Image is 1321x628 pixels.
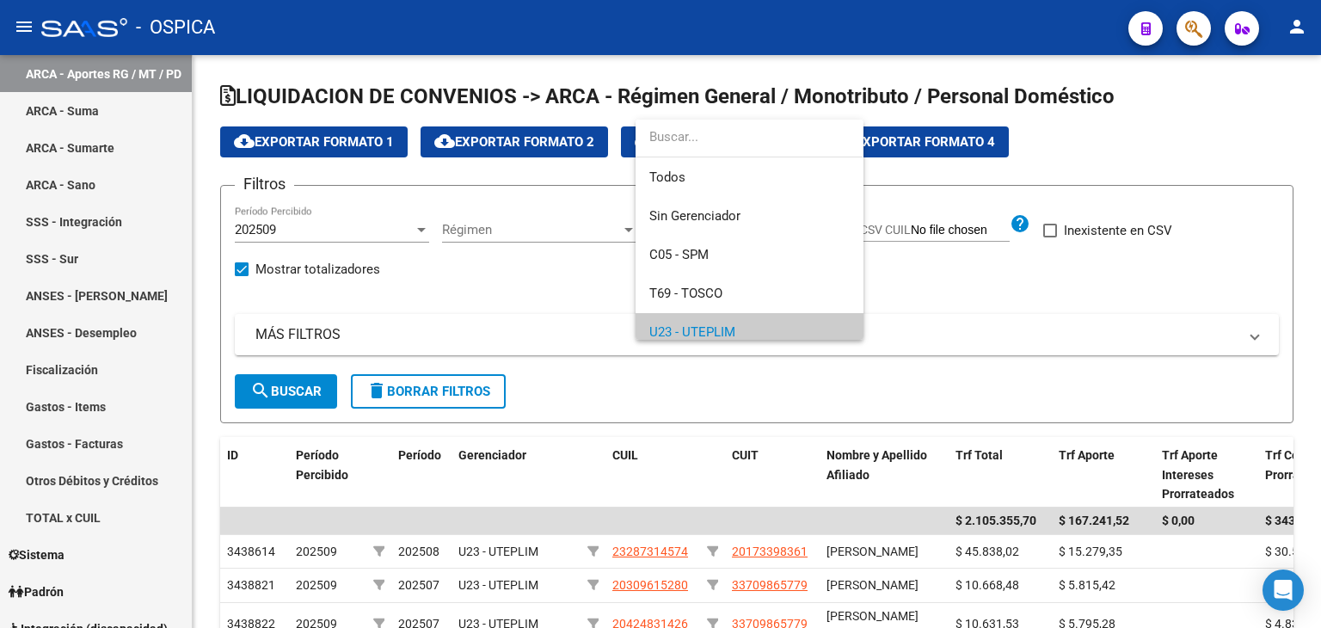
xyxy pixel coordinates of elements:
[649,208,740,224] span: Sin Gerenciador
[649,324,735,340] span: U23 - UTEPLIM
[649,286,722,301] span: T69 - TOSCO
[649,158,850,197] span: Todos
[1263,570,1304,611] div: Open Intercom Messenger
[636,118,863,157] input: dropdown search
[649,247,709,262] span: C05 - SPM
